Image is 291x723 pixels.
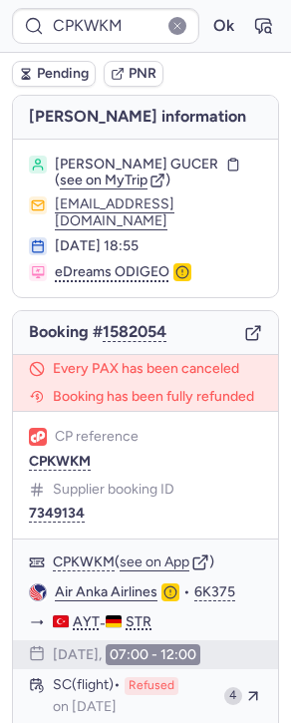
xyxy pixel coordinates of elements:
[53,553,115,571] button: CPKWKM
[29,454,91,470] button: CPKWKM
[224,687,242,705] div: 4
[73,613,100,631] span: AYT
[55,237,262,255] div: [DATE] 18:55
[55,583,262,601] div: •
[55,196,262,228] button: [EMAIL_ADDRESS][DOMAIN_NAME]
[55,263,169,281] span: eDreams ODIGEO
[53,677,121,695] span: SC (flight)
[194,583,235,601] button: 6K375
[29,583,47,601] figure: 6K airline logo
[53,361,239,377] span: Every PAX has been canceled
[53,482,174,498] span: Supplier booking ID
[55,156,218,174] span: [PERSON_NAME] GUCER
[53,553,262,571] div: ( )
[126,613,151,631] span: STR
[103,323,166,341] button: 1582054
[55,583,157,601] a: Air Anka Airlines
[53,644,200,666] div: [DATE],
[29,323,166,341] span: Booking #
[12,8,199,44] input: PNR Reference
[55,429,139,445] span: CP reference
[125,677,178,695] span: Refused
[29,428,47,446] figure: 1L airline logo
[53,613,262,632] div: -
[37,66,89,82] span: Pending
[55,173,170,188] button: (see on MyTrip)
[207,10,239,42] button: Ok
[106,644,200,666] time: 07:00 - 12:00
[60,172,147,188] span: see on MyTrip
[13,96,278,139] h4: [PERSON_NAME] information
[129,66,156,82] span: PNR
[104,61,163,87] button: PNR
[13,673,278,719] button: SC(flight)Refusedon [DATE]4
[53,389,254,405] span: Booking has been fully refunded
[29,506,85,522] button: 7349134
[12,61,96,87] button: Pending
[53,699,117,715] span: on [DATE]
[120,554,189,570] button: see on App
